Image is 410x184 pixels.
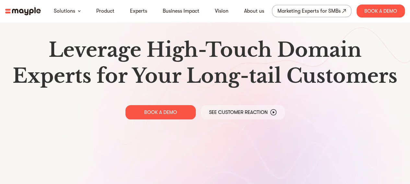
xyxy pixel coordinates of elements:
a: Vision [215,7,228,15]
img: arrow-down [78,10,81,12]
a: Marketing Experts for SMBs [272,5,351,17]
img: mayple-logo [5,7,41,15]
h1: Leverage High-Touch Domain Experts for Your Long-tail Customers [10,37,400,89]
a: Experts [130,7,147,15]
div: Book A Demo [357,5,405,18]
a: See Customer Reaction [201,105,285,119]
p: See Customer Reaction [209,109,268,116]
a: About us [244,7,264,15]
a: Product [96,7,114,15]
a: Solutions [54,7,75,15]
p: BOOK A DEMO [144,109,177,116]
a: Business Impact [163,7,199,15]
div: Marketing Experts for SMBs [277,6,341,16]
a: BOOK A DEMO [125,105,196,119]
